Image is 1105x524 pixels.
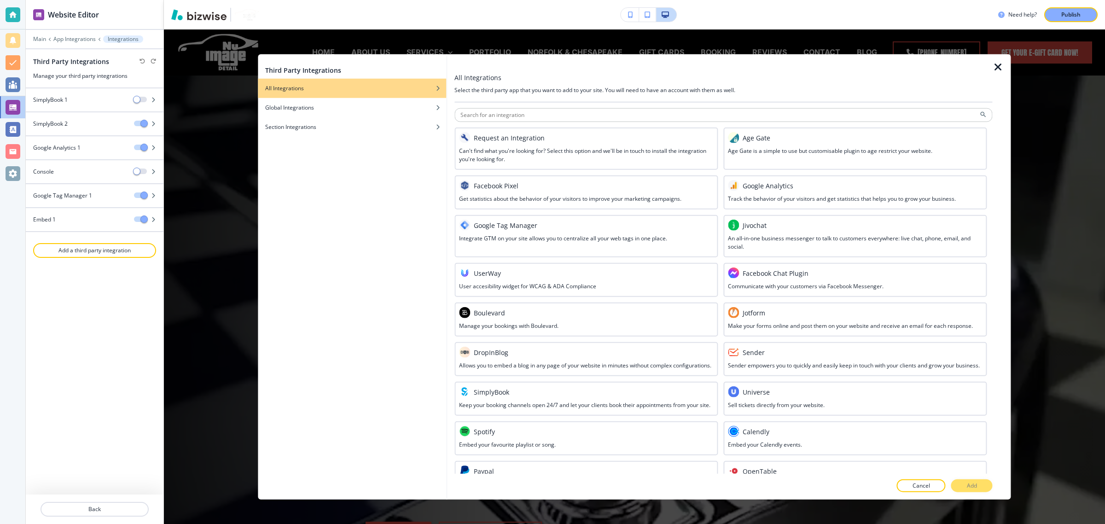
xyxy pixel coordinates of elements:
[459,441,556,449] h3: Embed your favourite playlist or song.
[459,180,470,191] img: FACEBOOK_PIXEL
[265,104,314,112] h4: Global Integrations
[723,303,987,337] div: JOTFORMJotformMake your forms online and post them on your website and receive an email for each ...
[728,132,739,143] img: AGE_GATE
[728,180,739,191] img: GOOGLE_ANALYTICS
[171,9,227,20] img: Bizwise Logo
[33,192,92,200] h4: Google Tag Manager 1
[258,98,446,117] button: Global Integrations
[459,386,470,397] img: SIMPLYBOOK
[474,220,537,230] h3: Google Tag Manager
[459,322,558,330] h3: Manage your bookings with Boulevard.
[454,421,718,455] div: SPOTIFYSpotifyEmbed your favourite playlist or song.
[454,461,718,495] div: PAYPALPaypalGet your payments through Paypal
[33,36,46,42] button: Main
[728,147,932,155] h3: Age Gate is a simple to use but customisable plugin to age restrict your website.
[728,268,739,279] img: FACEBOOK_MESSENGER
[728,426,739,437] img: CALENDLY
[723,263,987,297] div: FACEBOOK_MESSENGERFacebook Chat PluginCommunicate with your customers via Facebook Messenger.
[723,382,987,416] div: UNIVERSEUniverseSell tickets directly from your website.
[474,180,518,190] h3: Facebook Pixel
[728,386,739,397] img: UNIVERSE
[459,466,470,477] img: PAYPAL
[34,246,155,255] p: Add a third party integration
[265,65,341,75] h2: Third Party Integrations
[454,382,718,416] div: SIMPLYBOOKSimplyBookKeep your booking channels open 24/7 and let your clients book their appointm...
[723,128,987,170] div: AGE_GATEAge GateAge Gate is a simple to use but customisable plugin to age restrict your website.
[33,243,156,258] button: Add a third party integration
[33,120,68,128] h4: SimplyBook 2
[459,195,681,203] h3: Get statistics about the behavior of your visitors to improve your marketing campaigns.
[33,96,68,104] h4: SimplyBook 1
[33,72,156,80] h3: Manage your third party integrations
[103,35,143,43] button: Integrations
[1061,11,1081,19] p: Publish
[26,136,163,160] div: Google Analytics 1
[728,220,739,231] img: JIVOCHAT
[454,73,501,82] h3: All Integrations
[728,322,973,330] h3: Make your forms online and post them on your website and receive an email for each response.
[728,361,980,370] h3: Sender empowers you to quickly and easily keep in touch with your clients and grow your business.
[728,282,884,291] h3: Communicate with your customers via Facebook Messenger.
[728,234,982,251] h3: An all-in-one business messenger to talk to customers everywhere: live chat, phone, email, and so...
[459,220,470,231] img: GOOGLE_TAG_MANAGER
[459,147,713,163] h3: Can't find what you're looking for? Select this option and we'll be in touch to install the integ...
[26,88,163,112] div: SimplyBook 1
[48,9,99,20] h2: Website Editor
[723,175,987,210] div: GOOGLE_ANALYTICSGoogle AnalyticsTrack the behavior of your visitors and get statistics that helps...
[723,461,987,495] div: OPENTABLEOpenTableManage your bookings with OpenTable.
[743,308,765,317] h3: Jotform
[459,282,596,291] h3: User accesibility widget for WCAG & ADA Compliance
[728,195,956,203] h3: Track the behavior of your visitors and get statistics that helps you to grow your business.
[33,215,56,224] h4: Embed 1
[41,502,149,517] button: Back
[459,361,711,370] h3: Allows you to embed a blog in any page of your website in minutes without complex configurations.
[723,215,987,257] div: JIVOCHATJivochatAn all-in-one business messenger to talk to customers everywhere: live chat, phon...
[26,112,163,136] div: SimplyBook 2
[454,86,992,94] h4: Select the third party app that you want to add to your site. You will need to have an account wi...
[728,401,825,409] h3: Sell tickets directly from your website.
[454,175,718,210] div: FACEBOOK_PIXELFacebook PixelGet statistics about the behavior of your visitors to improve your ma...
[459,234,667,243] h3: Integrate GTM on your site allows you to centralize all your web tags in one place.
[728,307,739,318] img: JOTFORM
[33,57,109,66] h2: Third Party Integrations
[474,347,508,357] h3: DropInBlog
[41,505,148,513] p: Back
[474,466,494,476] h3: Paypal
[728,347,739,358] img: SENDER
[474,387,509,396] h3: SimplyBook
[743,268,808,278] h3: Facebook Chat Plugin
[723,421,987,455] div: CALENDLYCalendlyEmbed your Calendly events.
[474,133,545,142] h3: Request an Integration
[454,342,718,376] div: DROP_IN_BLOGDropInBlogAllows you to embed a blog in any page of your website in minutes without c...
[459,132,470,143] img: REQUEST_INTEGRATIONS
[33,168,54,176] h4: Console
[53,36,96,42] button: App Integrations
[743,347,765,357] h3: Sender
[1008,11,1037,19] h3: Need help?
[33,144,81,152] h4: Google Analytics 1
[743,180,793,190] h3: Google Analytics
[743,220,767,230] h3: Jivochat
[454,263,718,297] div: USER_WAYUserWayUser accesibility widget for WCAG & ADA Compliance
[459,347,470,358] img: DROP_IN_BLOG
[743,466,777,476] h3: OpenTable
[474,268,501,278] h3: UserWay
[265,84,304,93] h4: All Integrations
[265,123,316,131] h4: Section Integrations
[897,479,946,492] button: Cancel
[743,387,770,396] h3: Universe
[235,9,260,20] img: Your Logo
[108,36,139,42] p: Integrations
[454,128,718,170] div: REQUEST_INTEGRATIONSRequest an IntegrationCan't find what you're looking for? Select this option ...
[459,268,470,279] img: USER_WAY
[459,426,470,437] img: SPOTIFY
[913,481,930,489] p: Cancel
[459,307,470,318] img: BOULEVARD
[743,426,769,436] h3: Calendly
[728,441,802,449] h3: Embed your Calendly events.
[474,426,495,436] h3: Spotify
[258,117,446,137] button: Section Integrations
[258,79,446,98] button: All Integrations
[459,401,710,409] h3: Keep your booking channels open 24/7 and let your clients book their appointments from your site.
